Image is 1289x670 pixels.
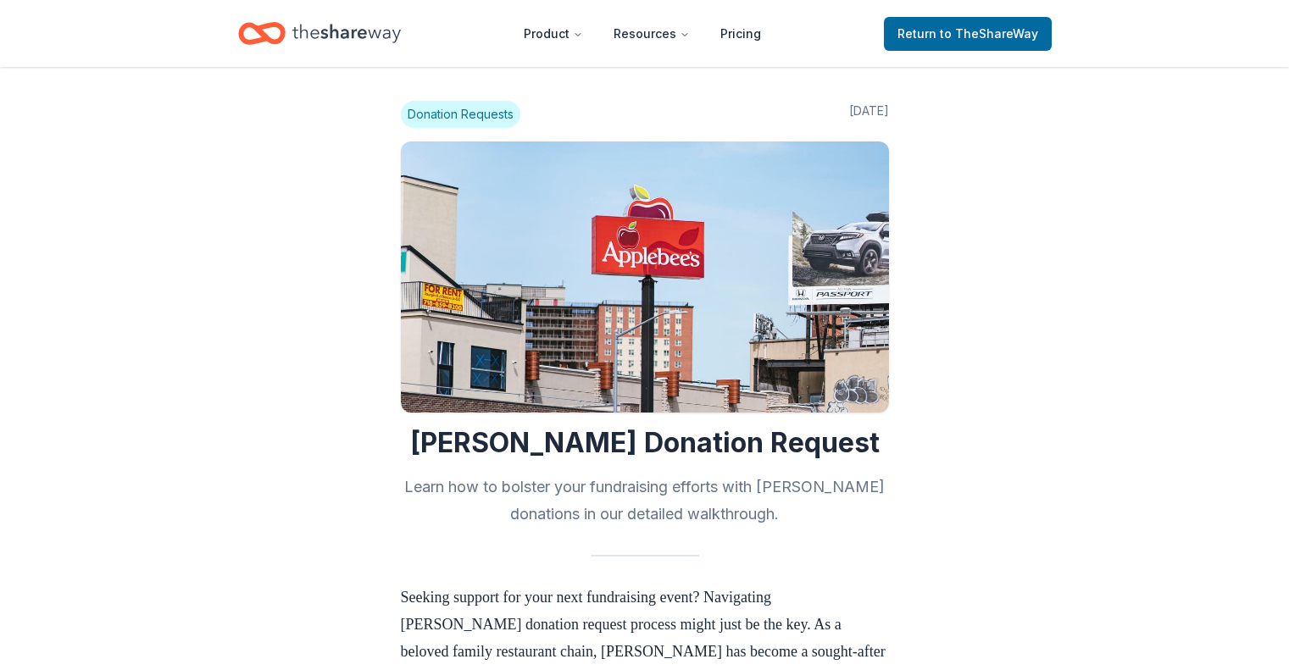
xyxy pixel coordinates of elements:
[238,14,401,53] a: Home
[401,473,889,528] h2: Learn how to bolster your fundraising efforts with [PERSON_NAME] donations in our detailed walkth...
[707,17,775,51] a: Pricing
[940,26,1038,41] span: to TheShareWay
[401,141,889,413] img: Image for Applebee’s Donation Request
[849,101,889,128] span: [DATE]
[884,17,1052,51] a: Returnto TheShareWay
[401,101,520,128] span: Donation Requests
[600,17,703,51] button: Resources
[510,14,775,53] nav: Main
[897,24,1038,44] span: Return
[510,17,597,51] button: Product
[401,426,889,460] h1: [PERSON_NAME] Donation Request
